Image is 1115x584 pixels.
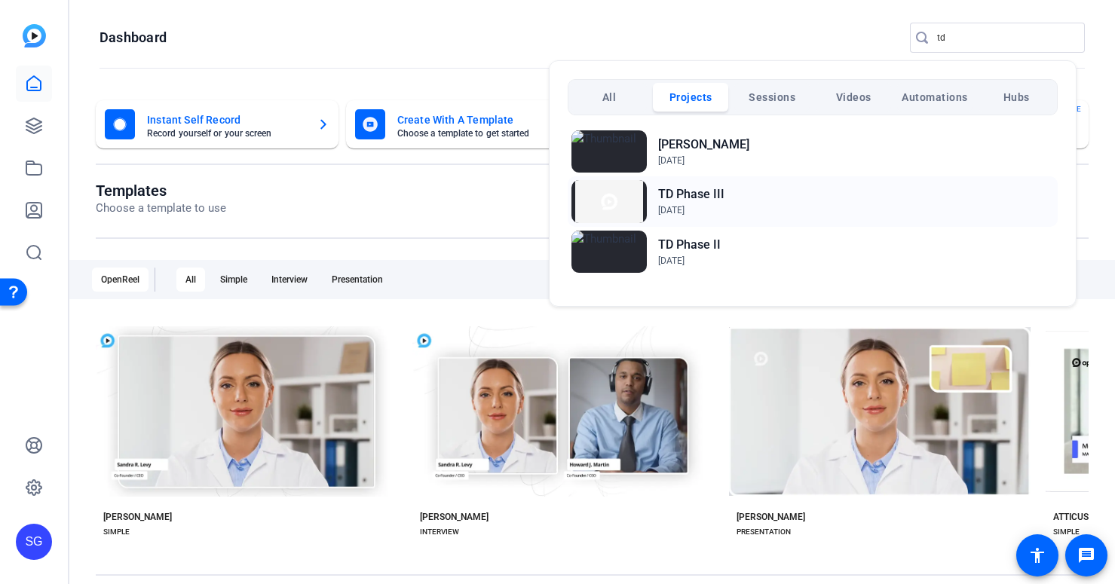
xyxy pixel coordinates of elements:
[658,185,724,203] h2: TD Phase III
[1003,84,1030,111] span: Hubs
[658,236,721,254] h2: TD Phase II
[658,155,685,166] span: [DATE]
[658,205,685,216] span: [DATE]
[902,84,968,111] span: Automations
[571,130,647,173] img: Thumbnail
[749,84,795,111] span: Sessions
[669,84,712,111] span: Projects
[658,136,749,154] h2: [PERSON_NAME]
[602,84,617,111] span: All
[571,231,647,273] img: Thumbnail
[571,180,647,222] img: Thumbnail
[658,255,685,266] span: [DATE]
[836,84,871,111] span: Videos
